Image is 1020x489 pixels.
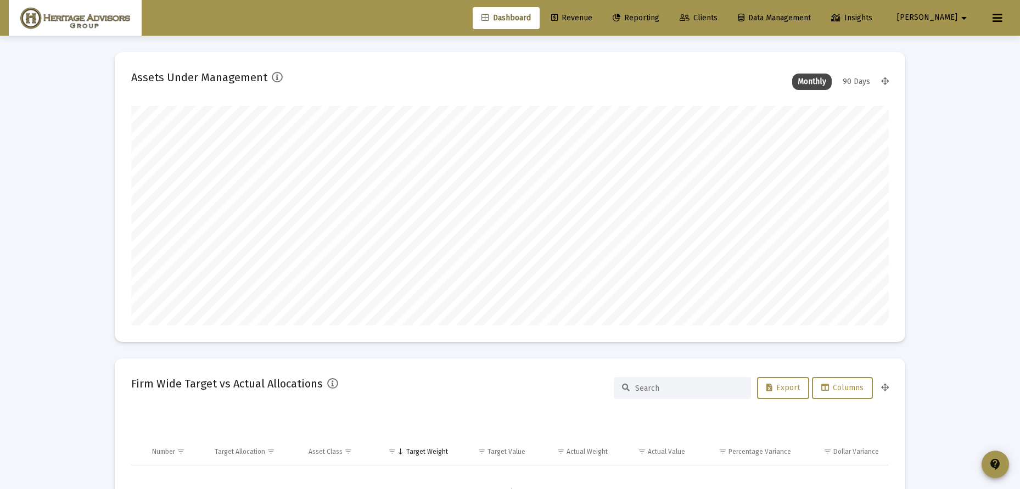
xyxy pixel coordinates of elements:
[822,7,881,29] a: Insights
[648,447,685,456] div: Actual Value
[557,447,565,456] span: Show filter options for column 'Actual Weight'
[833,447,879,456] div: Dollar Variance
[215,447,265,456] div: Target Allocation
[884,7,984,29] button: [PERSON_NAME]
[831,13,872,23] span: Insights
[388,447,396,456] span: Show filter options for column 'Target Weight'
[473,7,540,29] a: Dashboard
[344,447,352,456] span: Show filter options for column 'Asset Class'
[766,383,800,392] span: Export
[837,74,876,90] div: 90 Days
[456,439,533,465] td: Column Target Value
[177,447,185,456] span: Show filter options for column 'Number'
[567,447,608,456] div: Actual Weight
[693,439,798,465] td: Column Percentage Variance
[373,439,456,465] td: Column Target Weight
[638,447,646,456] span: Show filter options for column 'Actual Value'
[897,13,957,23] span: [PERSON_NAME]
[301,439,374,465] td: Column Asset Class
[309,447,343,456] div: Asset Class
[207,439,301,465] td: Column Target Allocation
[792,74,832,90] div: Monthly
[821,383,864,392] span: Columns
[542,7,601,29] a: Revenue
[728,447,791,456] div: Percentage Variance
[671,7,726,29] a: Clients
[481,13,531,23] span: Dashboard
[487,447,525,456] div: Target Value
[613,13,659,23] span: Reporting
[17,7,133,29] img: Dashboard
[478,447,486,456] span: Show filter options for column 'Target Value'
[615,439,693,465] td: Column Actual Value
[144,439,207,465] td: Column Number
[152,447,175,456] div: Number
[604,7,668,29] a: Reporting
[757,377,809,399] button: Export
[823,447,832,456] span: Show filter options for column 'Dollar Variance'
[635,384,743,393] input: Search
[533,439,615,465] td: Column Actual Weight
[957,7,971,29] mat-icon: arrow_drop_down
[267,447,275,456] span: Show filter options for column 'Target Allocation'
[729,7,820,29] a: Data Management
[989,458,1002,471] mat-icon: contact_support
[812,377,873,399] button: Columns
[738,13,811,23] span: Data Management
[799,439,889,465] td: Column Dollar Variance
[551,13,592,23] span: Revenue
[406,447,448,456] div: Target Weight
[719,447,727,456] span: Show filter options for column 'Percentage Variance'
[131,375,323,392] h2: Firm Wide Target vs Actual Allocations
[680,13,718,23] span: Clients
[131,69,267,86] h2: Assets Under Management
